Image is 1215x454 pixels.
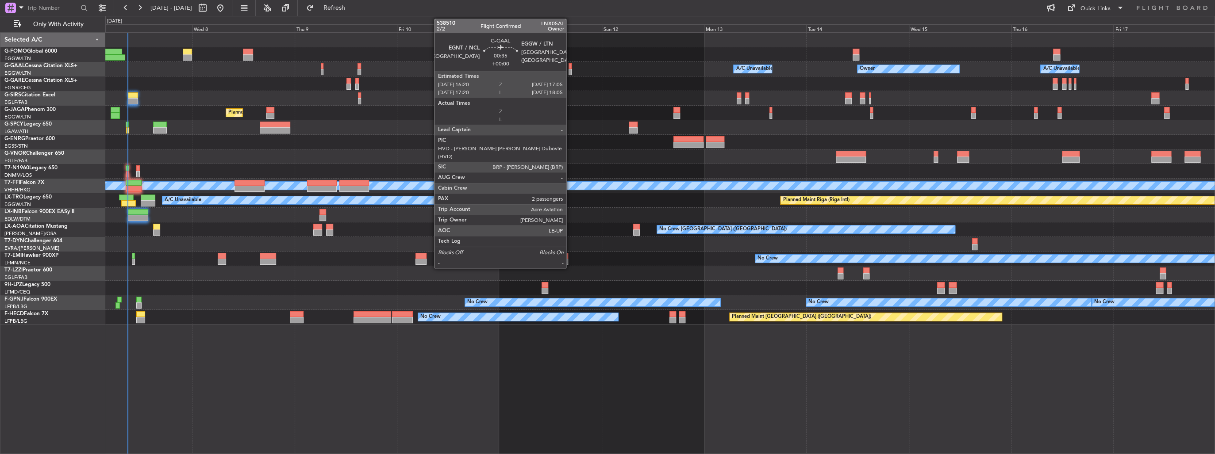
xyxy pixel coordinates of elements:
[27,1,78,15] input: Trip Number
[4,253,22,258] span: T7-EMI
[1063,1,1128,15] button: Quick Links
[4,49,57,54] a: G-FOMOGlobal 6000
[4,195,52,200] a: LX-TROLegacy 650
[4,136,25,141] span: G-ENRG
[4,224,25,229] span: LX-AOA
[806,24,908,32] div: Tue 14
[4,187,31,193] a: VHHH/HKG
[4,311,48,317] a: F-HECDFalcon 7X
[4,151,26,156] span: G-VNOR
[4,107,56,112] a: G-JAGAPhenom 300
[4,216,31,222] a: EDLW/DTM
[4,172,32,179] a: DNMM/LOS
[4,63,77,69] a: G-GAALCessna Citation XLS+
[4,238,62,244] a: T7-DYNChallenger 604
[4,107,25,112] span: G-JAGA
[704,24,806,32] div: Mon 13
[4,303,27,310] a: LFPB/LBG
[4,259,31,266] a: LFMN/NCE
[4,238,24,244] span: T7-DYN
[808,296,829,309] div: No Crew
[4,209,74,214] a: LX-INBFalcon 900EX EASy II
[4,165,29,171] span: T7-N1960
[1043,62,1080,76] div: A/C Unavailable
[909,24,1011,32] div: Wed 15
[4,267,52,273] a: T7-LZZIPraetor 600
[4,245,59,252] a: EVRA/[PERSON_NAME]
[4,195,23,200] span: LX-TRO
[4,230,57,237] a: [PERSON_NAME]/QSA
[4,128,28,135] a: LGAV/ATH
[736,62,773,76] div: A/C Unavailable
[4,122,52,127] a: G-SPCYLegacy 650
[107,18,122,25] div: [DATE]
[4,282,50,287] a: 9H-LPZLegacy 500
[4,297,57,302] a: F-GPNJFalcon 900EX
[4,224,68,229] a: LX-AOACitation Mustang
[4,297,23,302] span: F-GPNJ
[757,252,778,265] div: No Crew
[4,49,27,54] span: G-FOMO
[4,253,58,258] a: T7-EMIHawker 900XP
[467,296,488,309] div: No Crew
[4,267,23,273] span: T7-LZZI
[4,136,55,141] a: G-ENRGPraetor 600
[4,180,20,185] span: T7-FFI
[659,223,787,236] div: No Crew [GEOGRAPHIC_DATA] ([GEOGRAPHIC_DATA])
[302,1,355,15] button: Refresh
[4,78,25,83] span: G-GARE
[732,310,871,324] div: Planned Maint [GEOGRAPHIC_DATA] ([GEOGRAPHIC_DATA])
[10,17,96,31] button: Only With Activity
[295,24,397,32] div: Thu 9
[4,201,31,208] a: EGGW/LTN
[4,122,23,127] span: G-SPCY
[1080,4,1111,13] div: Quick Links
[4,311,24,317] span: F-HECD
[4,151,64,156] a: G-VNORChallenger 650
[397,24,499,32] div: Fri 10
[4,157,27,164] a: EGLF/FAB
[783,194,849,207] div: Planned Maint Riga (Riga Intl)
[4,274,27,281] a: EGLF/FAB
[23,21,93,27] span: Only With Activity
[90,24,192,32] div: Tue 7
[4,92,55,98] a: G-SIRSCitation Excel
[4,78,77,83] a: G-GARECessna Citation XLS+
[4,180,44,185] a: T7-FFIFalcon 7X
[192,24,294,32] div: Wed 8
[4,143,28,149] a: EGSS/STN
[1094,296,1115,309] div: No Crew
[4,84,31,91] a: EGNR/CEG
[4,165,58,171] a: T7-N1960Legacy 650
[165,194,201,207] div: A/C Unavailable
[499,24,601,32] div: Sat 11
[602,24,704,32] div: Sun 12
[420,310,441,324] div: No Crew
[4,209,22,214] span: LX-INB
[4,282,22,287] span: 9H-LPZ
[4,63,25,69] span: G-GAAL
[4,92,21,98] span: G-SIRS
[4,289,30,295] a: LFMD/CEQ
[315,5,353,11] span: Refresh
[228,106,368,119] div: Planned Maint [GEOGRAPHIC_DATA] ([GEOGRAPHIC_DATA])
[4,70,31,76] a: EGGW/LTN
[150,4,192,12] span: [DATE] - [DATE]
[4,55,31,62] a: EGGW/LTN
[1011,24,1113,32] div: Thu 16
[4,99,27,106] a: EGLF/FAB
[4,318,27,324] a: LFPB/LBG
[4,114,31,120] a: EGGW/LTN
[860,62,875,76] div: Owner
